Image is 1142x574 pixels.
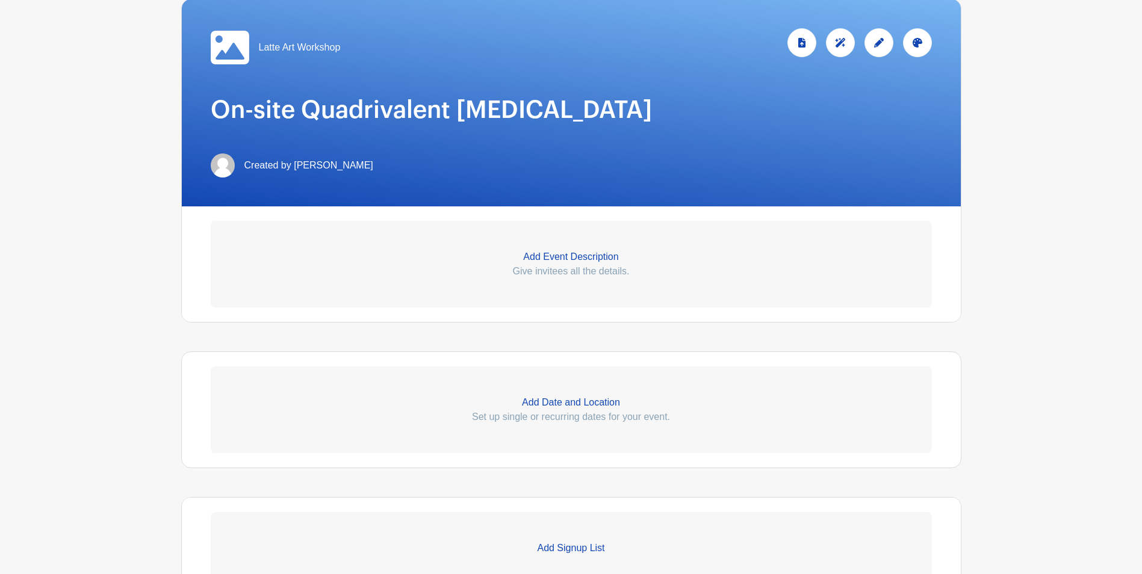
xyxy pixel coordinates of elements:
img: default-ce2991bfa6775e67f084385cd625a349d9dcbb7a52a09fb2fda1e96e2d18dcdb.png [211,153,235,177]
p: Give invitees all the details. [211,264,932,279]
p: Add Signup List [211,541,932,555]
p: Add Event Description [211,250,932,264]
a: Add Event Description Give invitees all the details. [211,221,932,307]
span: Latte Art Workshop [259,40,341,55]
a: Add Date and Location Set up single or recurring dates for your event. [211,366,932,453]
p: Set up single or recurring dates for your event. [211,410,932,424]
a: Latte Art Workshop [211,28,341,67]
p: Add Date and Location [211,395,932,410]
h1: On-site Quadrivalent [MEDICAL_DATA] [211,96,932,125]
span: Created by [PERSON_NAME] [244,158,373,173]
